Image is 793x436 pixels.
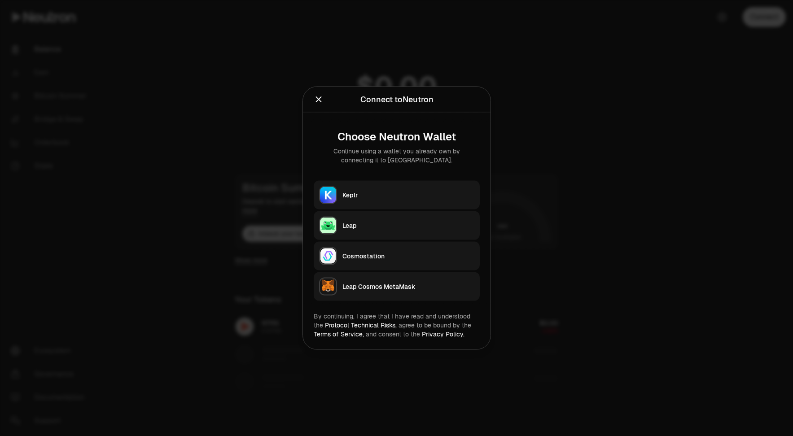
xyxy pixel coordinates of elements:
button: Close [314,93,324,106]
button: KeplrKeplr [314,181,480,209]
img: Keplr [320,187,336,203]
div: Cosmostation [342,252,474,261]
div: Keplr [342,191,474,200]
button: CosmostationCosmostation [314,242,480,270]
div: Choose Neutron Wallet [321,131,473,143]
div: Leap Cosmos MetaMask [342,282,474,291]
div: Connect to Neutron [360,93,433,106]
div: Leap [342,221,474,230]
button: LeapLeap [314,211,480,240]
a: Protocol Technical Risks, [325,321,397,329]
a: Terms of Service, [314,330,364,338]
a: Privacy Policy. [422,330,464,338]
button: Leap Cosmos MetaMaskLeap Cosmos MetaMask [314,272,480,301]
img: Leap Cosmos MetaMask [320,279,336,295]
img: Leap [320,218,336,234]
div: Continue using a wallet you already own by connecting it to [GEOGRAPHIC_DATA]. [321,147,473,165]
img: Cosmostation [320,248,336,264]
div: By continuing, I agree that I have read and understood the agree to be bound by the and consent t... [314,312,480,339]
